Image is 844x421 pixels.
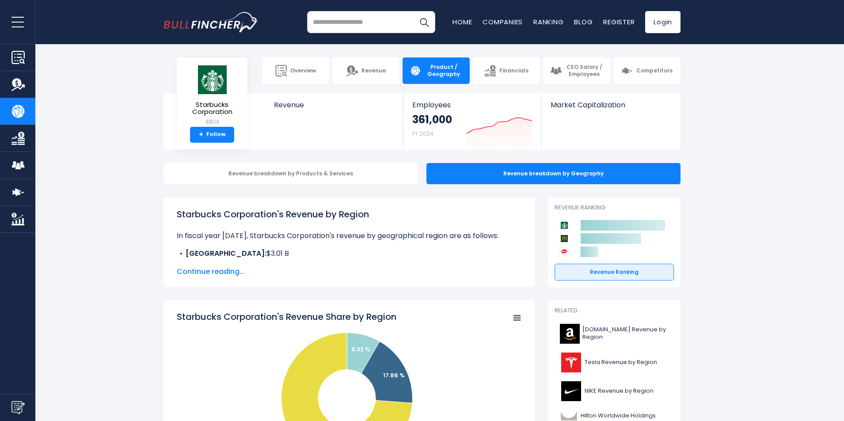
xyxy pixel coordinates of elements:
[332,57,399,84] a: Revenue
[533,17,563,27] a: Ranking
[565,64,603,77] span: CEO Salary / Employees
[555,350,674,375] a: Tesla Revenue by Region
[426,163,681,184] div: Revenue breakdown by Geography
[585,387,654,395] span: NIKE Revenue by Region
[543,57,610,84] a: CEO Salary / Employees
[190,127,234,143] a: +Follow
[551,101,671,109] span: Market Capitalization
[265,93,403,124] a: Revenue
[274,101,395,109] span: Revenue
[163,12,259,32] a: Go to homepage
[177,266,521,277] span: Continue reading...
[613,57,681,84] a: Competitors
[585,359,657,366] span: Tesla Revenue by Region
[555,264,674,281] a: Revenue Ranking
[560,381,582,401] img: NKE logo
[603,17,635,27] a: Register
[412,101,532,109] span: Employees
[559,233,570,244] img: McDonald's Corporation competitors logo
[412,113,452,126] strong: 361,000
[483,17,523,27] a: Companies
[383,371,405,379] text: 17.86 %
[177,231,521,241] p: In fiscal year [DATE], Starbucks Corporation's revenue by geographical region are as follows:
[645,11,681,33] a: Login
[425,64,463,77] span: Product / Geography
[262,57,330,84] a: Overview
[163,12,259,32] img: bullfincher logo
[177,208,521,221] h1: Starbucks Corporation's Revenue by Region
[582,326,669,341] span: [DOMAIN_NAME] Revenue by Region
[412,130,433,137] small: FY 2024
[177,311,396,323] tspan: Starbucks Corporation's Revenue Share by Region
[413,11,435,33] button: Search
[290,67,316,74] span: Overview
[184,101,240,116] span: Starbucks Corporation
[574,17,593,27] a: Blog
[186,259,269,269] b: International Segment:
[559,247,570,257] img: Yum! Brands competitors logo
[555,204,674,212] p: Revenue Ranking
[555,307,674,315] p: Related
[555,379,674,403] a: NIKE Revenue by Region
[403,57,470,84] a: Product / Geography
[560,353,582,372] img: TSLA logo
[351,345,370,353] text: 8.32 %
[177,259,521,269] li: $6.46 B
[499,67,528,74] span: Financials
[163,163,418,184] div: Revenue breakdown by Products & Services
[199,131,203,139] strong: +
[542,93,680,124] a: Market Capitalization
[636,67,673,74] span: Competitors
[186,248,266,258] b: [GEOGRAPHIC_DATA]:
[183,64,241,127] a: Starbucks Corporation SBUX
[177,248,521,259] li: $3.01 B
[555,322,674,346] a: [DOMAIN_NAME] Revenue by Region
[361,67,386,74] span: Revenue
[473,57,540,84] a: Financials
[184,118,240,126] small: SBUX
[559,220,570,231] img: Starbucks Corporation competitors logo
[452,17,472,27] a: Home
[403,93,541,150] a: Employees 361,000 FY 2024
[560,324,580,344] img: AMZN logo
